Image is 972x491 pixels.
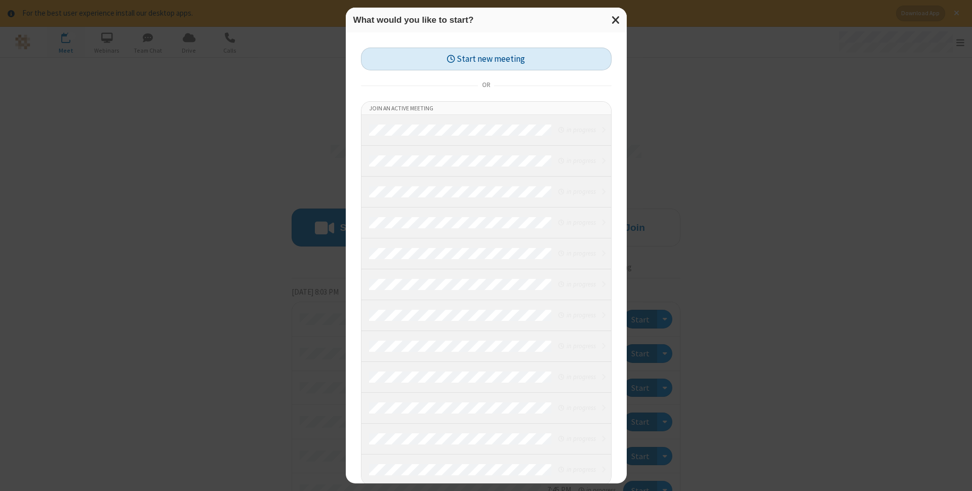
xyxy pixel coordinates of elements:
em: in progress [558,218,595,227]
button: Start new meeting [361,48,612,70]
em: in progress [558,279,595,289]
li: Join an active meeting [361,102,611,115]
em: in progress [558,465,595,474]
em: in progress [558,341,595,351]
em: in progress [558,403,595,413]
em: in progress [558,310,595,320]
span: or [478,78,494,93]
h3: What would you like to start? [353,15,619,25]
em: in progress [558,372,595,382]
em: in progress [558,125,595,135]
em: in progress [558,434,595,443]
em: in progress [558,187,595,196]
em: in progress [558,156,595,166]
button: Close modal [605,8,627,32]
em: in progress [558,249,595,258]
